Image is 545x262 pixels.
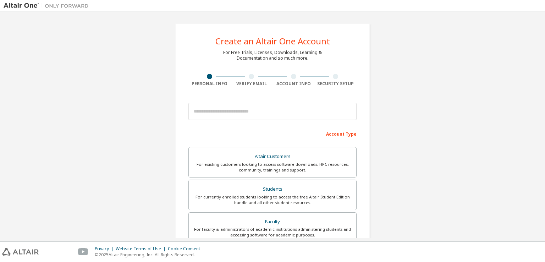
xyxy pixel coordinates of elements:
div: Create an Altair One Account [215,37,330,45]
img: Altair One [4,2,92,9]
div: For currently enrolled students looking to access the free Altair Student Edition bundle and all ... [193,194,352,206]
div: Students [193,184,352,194]
div: For existing customers looking to access software downloads, HPC resources, community, trainings ... [193,162,352,173]
img: altair_logo.svg [2,248,39,256]
div: Faculty [193,217,352,227]
div: Altair Customers [193,152,352,162]
div: Cookie Consent [168,246,204,252]
div: Account Type [188,128,357,139]
div: Verify Email [231,81,273,87]
div: Account Info [272,81,315,87]
div: Privacy [95,246,116,252]
div: For faculty & administrators of academic institutions administering students and accessing softwa... [193,226,352,238]
p: © 2025 Altair Engineering, Inc. All Rights Reserved. [95,252,204,258]
div: For Free Trials, Licenses, Downloads, Learning & Documentation and so much more. [223,50,322,61]
div: Security Setup [315,81,357,87]
div: Website Terms of Use [116,246,168,252]
div: Personal Info [188,81,231,87]
img: youtube.svg [78,248,88,256]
